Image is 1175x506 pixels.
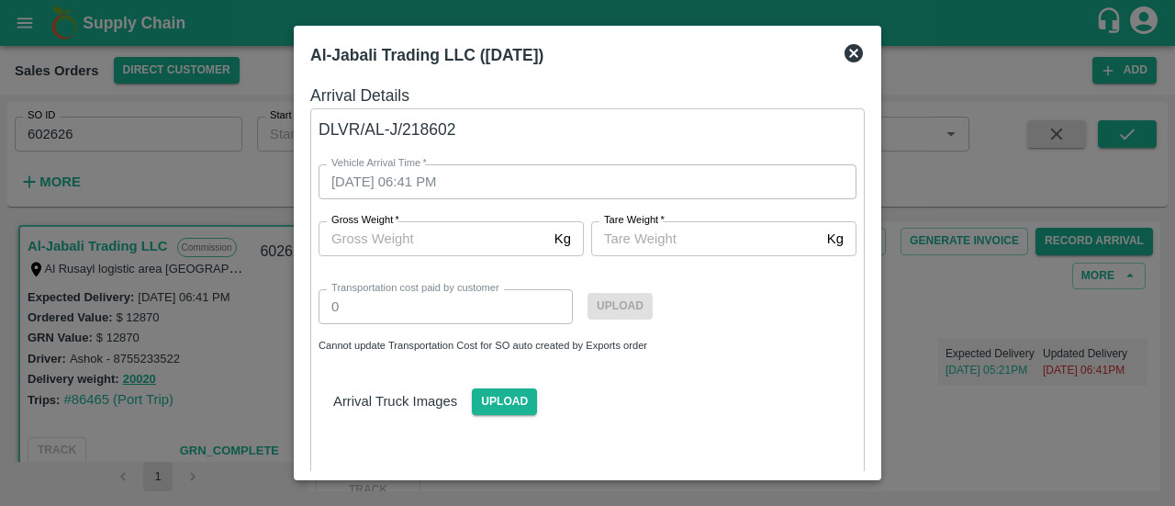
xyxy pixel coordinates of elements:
[472,388,537,415] span: Upload
[604,213,665,228] label: Tare Weight
[319,221,547,256] input: Gross Weight
[331,156,427,171] label: Vehicle Arrival Time
[319,289,573,324] input: Transportation cost paid by customer
[310,83,865,108] h6: Arrival Details
[319,117,856,142] h6: DLVR/AL-J/218602
[333,391,457,411] p: Arrival Truck Images
[591,221,820,256] input: Tare Weight
[331,281,499,296] label: Transportation cost paid by customer
[827,229,844,249] p: Kg
[554,229,571,249] p: Kg
[310,46,543,64] b: Al-Jabali Trading LLC ([DATE])
[319,164,844,199] input: Choose date, selected date is Sep 16, 2025
[319,340,647,351] span: Cannot update Transportation Cost for SO auto created by Exports order
[331,213,399,228] label: Gross Weight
